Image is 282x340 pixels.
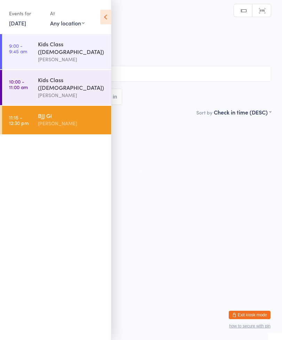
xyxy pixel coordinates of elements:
div: At [50,8,85,19]
a: 11:15 -12:30 pmBJJ Gi[PERSON_NAME] [2,106,111,134]
label: Sort by [196,109,212,116]
button: Exit kiosk mode [229,311,271,319]
div: Any location [50,19,85,27]
input: Search [11,66,271,82]
a: 9:00 -9:45 amKids Class ([DEMOGRAPHIC_DATA])[PERSON_NAME] [2,34,111,69]
div: Events for [9,8,43,19]
div: [PERSON_NAME] [38,91,105,99]
span: [DATE] 11:15am [11,32,260,39]
div: BJJ Gi [38,112,105,119]
time: 11:15 - 12:30 pm [9,114,29,126]
a: [DATE] [9,19,26,27]
span: Insight Jiu Jitsu Academy [11,46,260,53]
time: 10:00 - 11:00 am [9,79,28,90]
div: [PERSON_NAME] [38,55,105,63]
div: Check in time (DESC) [214,108,271,116]
div: Kids Class ([DEMOGRAPHIC_DATA]) [38,40,105,55]
div: [PERSON_NAME] [38,119,105,127]
time: 9:00 - 9:45 am [9,43,27,54]
button: how to secure with pin [229,324,271,329]
h2: BJJ Gi Check-in [11,17,271,29]
div: Kids Class ([DEMOGRAPHIC_DATA]) [38,76,105,91]
span: Brazilian Jiu-Jitsu [11,53,271,60]
a: 10:00 -11:00 amKids Class ([DEMOGRAPHIC_DATA])[PERSON_NAME] [2,70,111,105]
span: [PERSON_NAME] [11,39,260,46]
